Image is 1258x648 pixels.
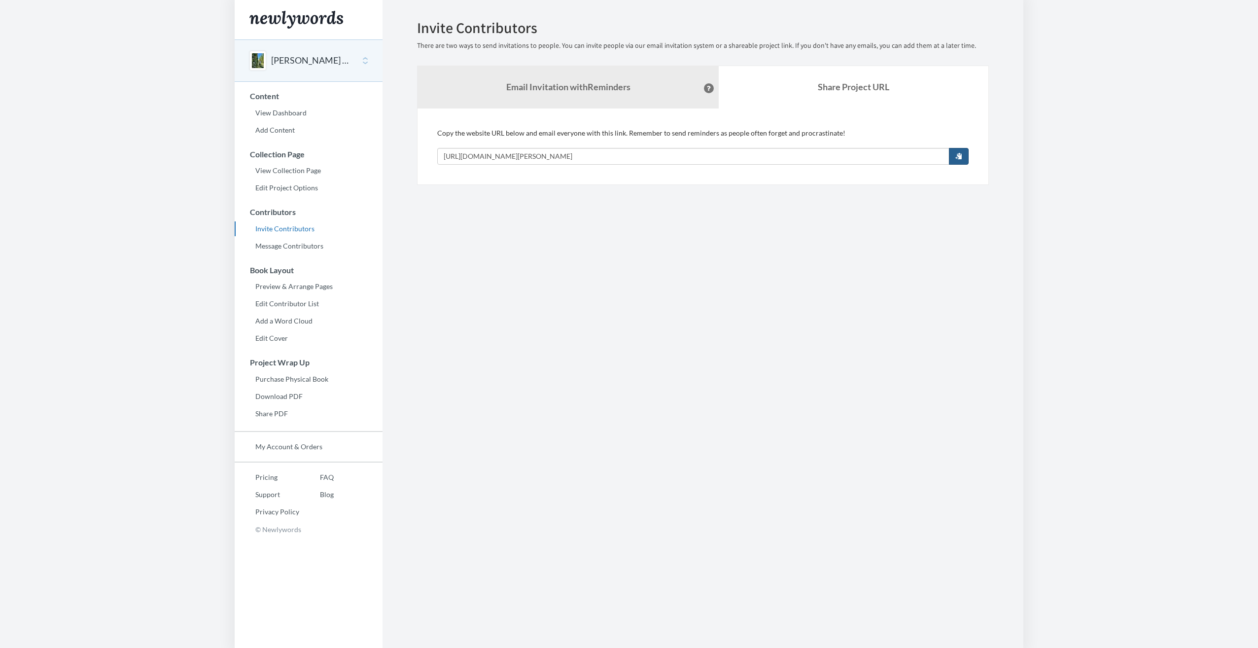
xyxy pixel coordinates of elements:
[235,314,383,328] a: Add a Word Cloud
[299,470,334,485] a: FAQ
[249,11,343,29] img: Newlywords logo
[235,504,299,519] a: Privacy Policy
[235,163,383,178] a: View Collection Page
[235,208,383,216] h3: Contributors
[235,470,299,485] a: Pricing
[437,128,969,165] div: Copy the website URL below and email everyone with this link. Remember to send reminders as peopl...
[235,150,383,159] h3: Collection Page
[235,389,383,404] a: Download PDF
[299,487,334,502] a: Blog
[235,106,383,120] a: View Dashboard
[235,239,383,253] a: Message Contributors
[235,221,383,236] a: Invite Contributors
[818,81,889,92] b: Share Project URL
[235,522,383,537] p: © Newlywords
[417,41,989,51] p: There are two ways to send invitations to people. You can invite people via our email invitation ...
[235,372,383,387] a: Purchase Physical Book
[235,487,299,502] a: Support
[235,123,383,138] a: Add Content
[235,296,383,311] a: Edit Contributor List
[235,331,383,346] a: Edit Cover
[235,92,383,101] h3: Content
[235,406,383,421] a: Share PDF
[235,180,383,195] a: Edit Project Options
[235,279,383,294] a: Preview & Arrange Pages
[235,266,383,275] h3: Book Layout
[417,20,989,36] h2: Invite Contributors
[235,439,383,454] a: My Account & Orders
[235,358,383,367] h3: Project Wrap Up
[506,81,630,92] strong: Email Invitation with Reminders
[20,7,55,16] span: Support
[271,54,351,67] button: [PERSON_NAME] Retirement Memory Book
